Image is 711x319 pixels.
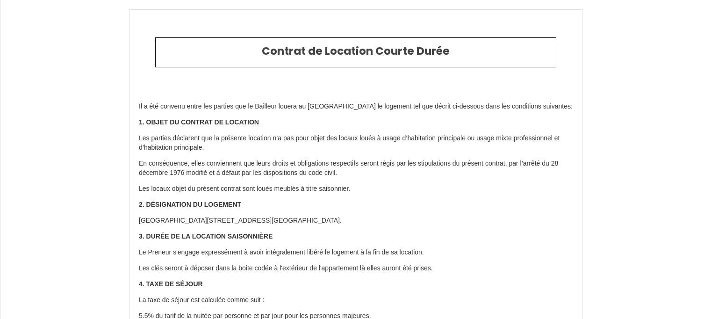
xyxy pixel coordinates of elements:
p: Il a été convenu entre les parties que le Bailleur louera au [GEOGRAPHIC_DATA] le logement tel qu... [139,102,573,111]
p: Le Preneur s'engage expressément à avoir intégralement libéré le logement à la fin de sa location. [139,248,573,257]
strong: 2. DÉSIGNATION DU LOGEMENT [139,201,241,208]
strong: 4. TAXE DE SÉJOUR [139,280,203,288]
h2: Contrat de Location Courte Durée [163,45,549,58]
p: En conséquence, elles conviennent que leurs droits et obligations respectifs seront régis par les... [139,159,573,178]
p: Les parties déclarent que la présente location n’a pas pour objet des locaux loués à usage d’habi... [139,134,573,152]
strong: 1. OBJET DU CONTRAT DE LOCATION [139,118,259,126]
p: Les clés seront à déposer dans la boite codée à l'extérieur de l'appartement là elles auront été ... [139,264,573,273]
strong: 3. DURÉE DE LA LOCATION SAISONNIÈRE [139,232,273,240]
p: Les locaux objet du présent contrat sont loués meublés à titre saisonnier. [139,184,573,194]
p: La taxe de séjour est calculée comme suit : [139,296,573,305]
p: [GEOGRAPHIC_DATA][STREET_ADDRESS][GEOGRAPHIC_DATA]. [139,216,573,225]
